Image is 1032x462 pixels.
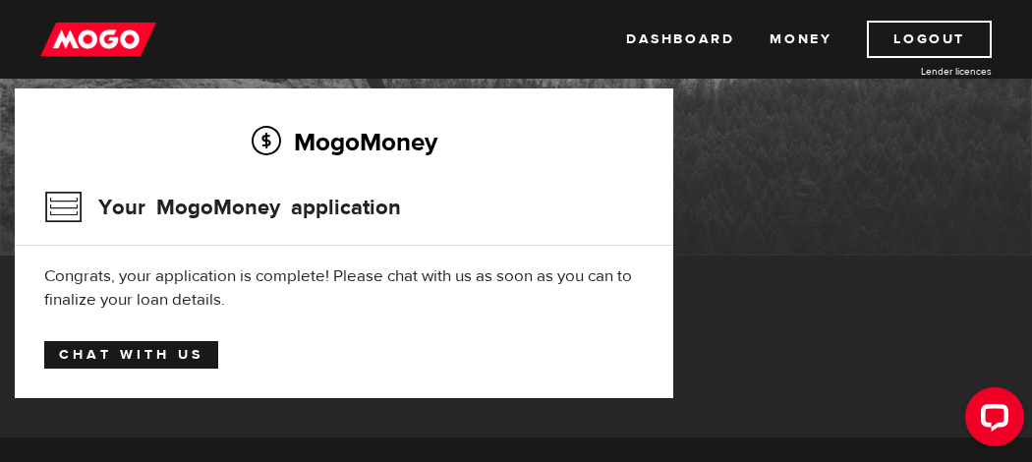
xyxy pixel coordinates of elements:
a: Money [770,21,831,58]
div: Congrats, your application is complete! Please chat with us as soon as you can to finalize your l... [44,264,644,312]
a: Chat with us [44,341,218,369]
a: Logout [867,21,992,58]
img: mogo_logo-11ee424be714fa7cbb0f0f49df9e16ec.png [40,21,156,58]
h3: Your MogoMoney application [44,182,401,233]
iframe: LiveChat chat widget [949,379,1032,462]
h2: MogoMoney [44,121,644,162]
a: Dashboard [626,21,734,58]
a: Lender licences [844,64,992,79]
